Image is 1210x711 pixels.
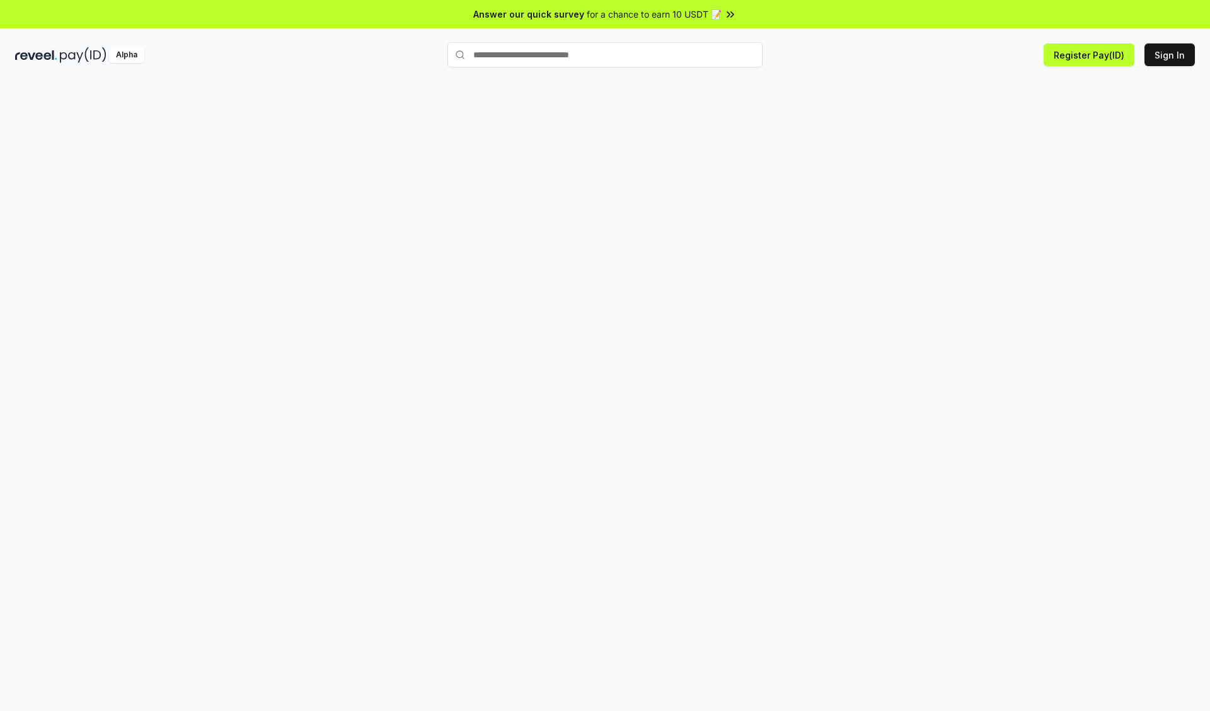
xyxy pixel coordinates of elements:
img: pay_id [60,47,107,63]
span: for a chance to earn 10 USDT 📝 [587,8,722,21]
img: reveel_dark [15,47,57,63]
button: Sign In [1144,43,1195,66]
div: Alpha [109,47,144,63]
span: Answer our quick survey [473,8,584,21]
button: Register Pay(ID) [1044,43,1134,66]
